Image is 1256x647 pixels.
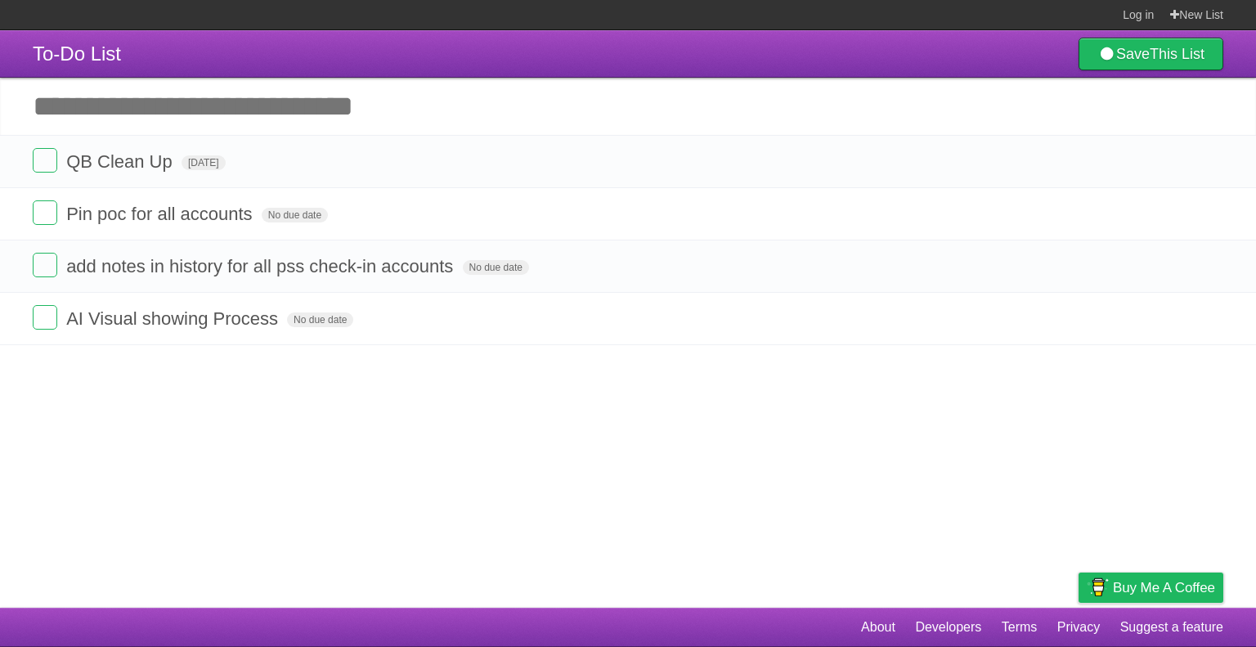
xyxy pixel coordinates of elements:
a: Developers [915,612,981,643]
span: AI Visual showing Process [66,308,282,329]
span: No due date [287,312,353,327]
label: Done [33,148,57,173]
a: Suggest a feature [1120,612,1223,643]
span: Pin poc for all accounts [66,204,256,224]
a: About [861,612,895,643]
img: Buy me a coffee [1087,573,1109,601]
a: Privacy [1057,612,1100,643]
label: Done [33,253,57,277]
span: No due date [262,208,328,222]
span: QB Clean Up [66,151,177,172]
a: SaveThis List [1079,38,1223,70]
b: This List [1150,46,1204,62]
label: Done [33,305,57,330]
span: To-Do List [33,43,121,65]
span: Buy me a coffee [1113,573,1215,602]
span: No due date [463,260,529,275]
span: [DATE] [182,155,226,170]
label: Done [33,200,57,225]
span: add notes in history for all pss check-in accounts [66,256,457,276]
a: Terms [1002,612,1038,643]
a: Buy me a coffee [1079,573,1223,603]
